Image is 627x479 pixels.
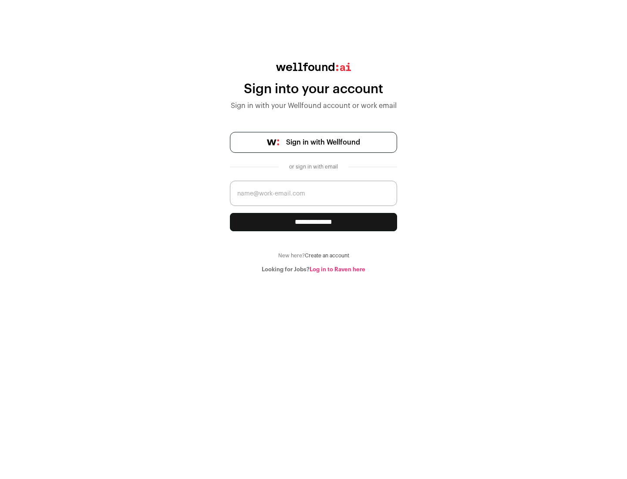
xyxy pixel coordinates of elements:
[267,139,279,145] img: wellfound-symbol-flush-black-fb3c872781a75f747ccb3a119075da62bfe97bd399995f84a933054e44a575c4.png
[230,132,397,153] a: Sign in with Wellfound
[310,266,365,272] a: Log in to Raven here
[286,137,360,148] span: Sign in with Wellfound
[230,266,397,273] div: Looking for Jobs?
[286,163,341,170] div: or sign in with email
[230,101,397,111] div: Sign in with your Wellfound account or work email
[230,81,397,97] div: Sign into your account
[276,63,351,71] img: wellfound:ai
[305,253,349,258] a: Create an account
[230,252,397,259] div: New here?
[230,181,397,206] input: name@work-email.com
